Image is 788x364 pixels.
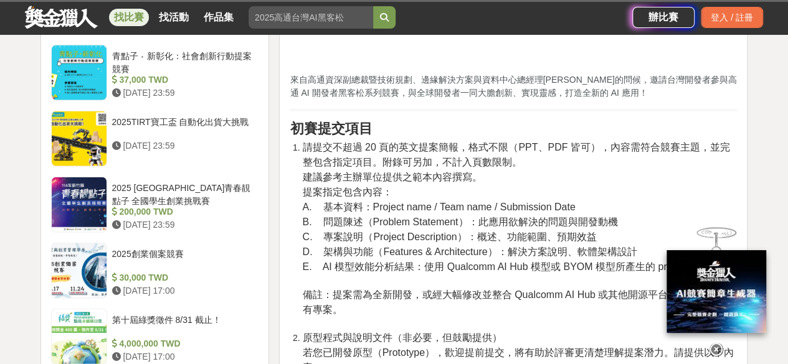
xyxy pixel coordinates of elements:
[112,205,254,218] div: 200,000 TWD
[302,231,596,242] span: C. 專案說明（Project Description）：概述、功能範圍、預期效益
[290,121,372,136] strong: 初賽提交項目
[51,177,259,233] a: 2025 [GEOGRAPHIC_DATA]青春靚點子 全國學生創業挑戰賽 200,000 TWD [DATE] 23:59
[199,9,239,26] a: 作品集
[302,172,482,182] span: 建議參考主辦單位提供之範本內容撰寫。
[249,6,373,29] input: 2025高通台灣AI黑客松
[51,45,259,101] a: 青點子 ‧ 新彰化：社會創新行動提案競賽 37,000 TWD [DATE] 23:59
[112,50,254,73] div: 青點子 ‧ 新彰化：社會創新行動提案競賽
[112,314,254,337] div: 第十屆綠獎徵件 8/31 截止！
[667,250,766,333] img: 46e73366-dd3b-432a-96b1-cde1e50db53d.jpg
[154,9,194,26] a: 找活動
[302,289,733,315] span: 備註：提案需為全新開發，或經大幅修改並整合 Qualcomm AI Hub 或其他開源平台之 AI 模型的既有專案。
[290,75,736,98] span: 來自高通資深副總裁暨技術規劃、邊緣解決方案與資料中心總經理[PERSON_NAME]的問候，邀請台灣開發者參與高通 AI 開發者黑客松系列競賽，與全球開發者一同大膽創新、實現靈感，打造全新的 A...
[701,7,763,28] div: 登入 / 註冊
[112,271,254,284] div: 30,000 TWD
[109,9,149,26] a: 找比賽
[112,248,254,271] div: 2025創業個案競賽
[632,7,695,28] a: 辦比賽
[302,217,617,227] span: B. 問題陳述（Problem Statement）：此應用欲解決的問題與開發動機
[302,142,729,167] span: 請提交不超過 20 頁的英文提案簡報，格式不限（PPT、PDF 皆可），內容需符合競賽主題，並完整包含指定項目。附錄可另加，不計入頁數限制。
[112,116,254,139] div: 2025TIRT寶工盃 自動化出貨大挑戰
[112,337,254,350] div: 4,000,000 TWD
[112,350,254,363] div: [DATE] 17:00
[112,73,254,86] div: 37,000 TWD
[112,284,254,297] div: [DATE] 17:00
[112,86,254,100] div: [DATE] 23:59
[51,243,259,299] a: 2025創業個案競賽 30,000 TWD [DATE] 17:00
[112,139,254,152] div: [DATE] 23:59
[302,261,715,272] span: E. AI 模型效能分析結果：使用 Qualcomm AI Hub 模型或 BYOM 模型所產生的 profiling 數據
[51,111,259,167] a: 2025TIRT寶工盃 自動化出貨大挑戰 [DATE] 23:59
[302,202,575,212] span: A. 基本資料：Project name / Team name / Submission Date
[302,187,392,197] span: 提案指定包含內容：
[112,218,254,231] div: [DATE] 23:59
[302,246,637,257] span: D. 架構與功能（Features & Architecture）：解決方案說明、軟體架構設計
[302,332,501,343] span: 原型程式與說明文件（非必要，但鼓勵提供）
[112,182,254,205] div: 2025 [GEOGRAPHIC_DATA]青春靚點子 全國學生創業挑戰賽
